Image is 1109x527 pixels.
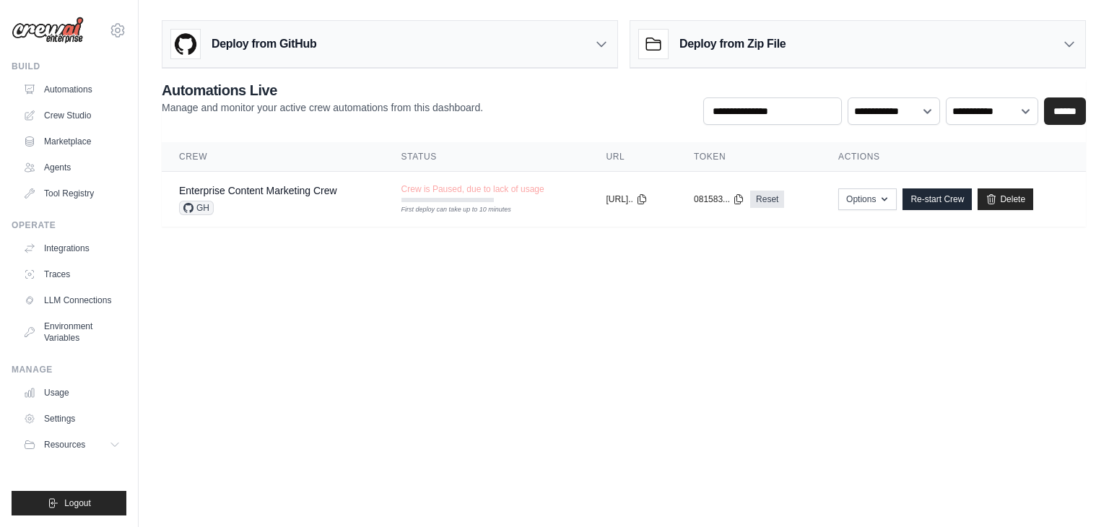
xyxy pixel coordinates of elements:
th: Token [677,142,821,172]
p: Manage and monitor your active crew automations from this dashboard. [162,100,483,115]
a: Marketplace [17,130,126,153]
a: Delete [978,188,1033,210]
img: Logo [12,17,84,44]
a: Re-start Crew [903,188,972,210]
th: Actions [821,142,1086,172]
img: GitHub Logo [171,30,200,58]
span: Resources [44,439,85,450]
button: Options [838,188,897,210]
a: Reset [750,191,784,208]
a: Integrations [17,237,126,260]
button: Resources [17,433,126,456]
h3: Deploy from Zip File [679,35,786,53]
a: Automations [17,78,126,101]
a: Crew Studio [17,104,126,127]
div: Manage [12,364,126,375]
div: Build [12,61,126,72]
div: Operate [12,219,126,231]
span: GH [179,201,214,215]
a: Enterprise Content Marketing Crew [179,185,337,196]
a: Environment Variables [17,315,126,349]
th: Status [384,142,589,172]
a: Settings [17,407,126,430]
th: URL [589,142,677,172]
span: Crew is Paused, due to lack of usage [401,183,544,195]
a: Traces [17,263,126,286]
h2: Automations Live [162,80,483,100]
div: First deploy can take up to 10 minutes [401,205,494,215]
a: Usage [17,381,126,404]
button: Logout [12,491,126,515]
span: Logout [64,497,91,509]
a: Tool Registry [17,182,126,205]
a: LLM Connections [17,289,126,312]
th: Crew [162,142,384,172]
h3: Deploy from GitHub [212,35,316,53]
a: Agents [17,156,126,179]
button: 081583... [694,193,744,205]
